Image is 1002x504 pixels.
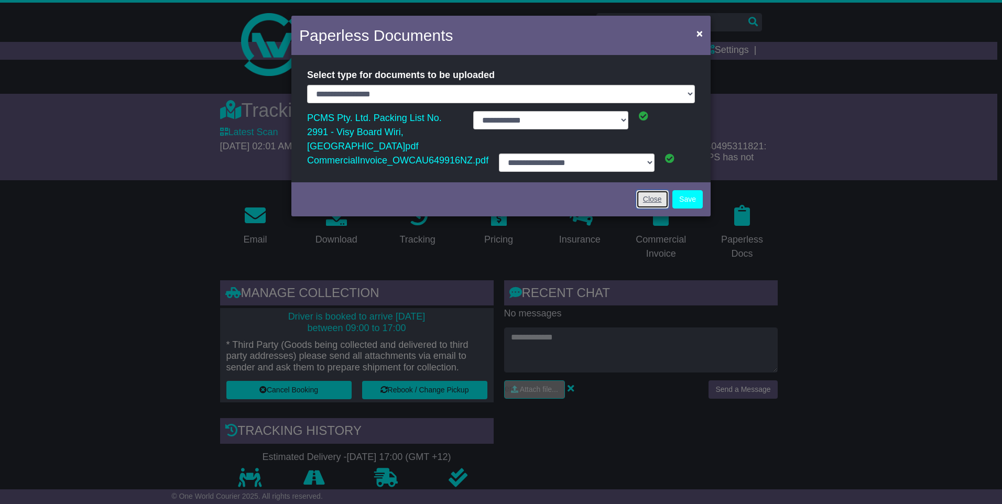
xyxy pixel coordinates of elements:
[691,23,708,44] button: Close
[636,190,669,209] a: Close
[672,190,703,209] button: Save
[307,65,495,85] label: Select type for documents to be uploaded
[696,27,703,39] span: ×
[307,152,488,168] a: CommercialInvoice_OWCAU649916NZ.pdf
[299,24,453,47] h4: Paperless Documents
[307,110,442,154] a: PCMS Pty. Ltd. Packing List No. 2991 - Visy Board Wiri, [GEOGRAPHIC_DATA]pdf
